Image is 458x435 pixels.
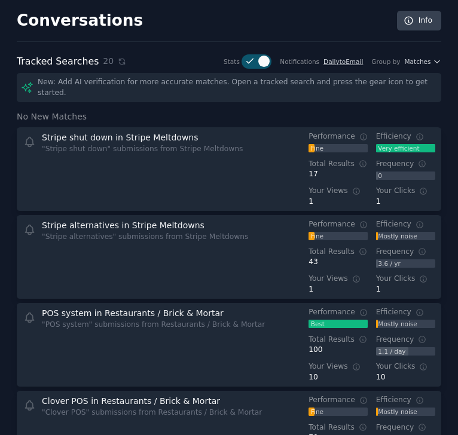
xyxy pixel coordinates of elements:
span: Performance [309,131,355,142]
span: Performance [309,307,355,318]
div: "Clover POS" submissions from Restaurants / Brick & Mortar [42,408,262,418]
span: Frequency [376,247,414,258]
span: Efficiency [376,131,411,142]
a: POS system in Restaurants / Brick & Mortar"POS system" submissions from Restaurants / Brick & Mor... [17,303,441,387]
div: Very efficient [376,144,422,152]
div: "POS system" submissions from Restaurants / Brick & Mortar [42,320,265,330]
div: "Stripe shut down" submissions from Stripe Meltdowns [42,144,243,155]
span: Performance [309,395,355,406]
a: Info [397,11,441,31]
div: 1 [309,284,368,295]
div: 1.1 / day [376,347,408,356]
span: Your Views [309,362,348,372]
a: Stripe shut down in Stripe Meltdowns"Stripe shut down" submissions from Stripe MeltdownsPerforman... [17,127,441,211]
span: Performance [309,219,355,230]
div: Fine [309,232,325,240]
h2: Conversations [17,11,143,30]
div: "Stripe alternatives" submissions from Stripe Meltdowns [42,232,248,243]
span: Your Clicks [376,186,416,197]
span: Total Results [309,247,355,258]
span: Efficiency [376,307,411,318]
span: Matches [405,57,431,66]
span: Your Views [309,186,348,197]
div: Mostly noise [376,232,419,240]
div: 3.6 / yr [376,259,402,268]
span: Frequency [376,159,414,170]
span: Frequency [376,335,414,345]
div: Fine [309,144,325,152]
span: 20 [103,55,114,68]
div: 43 [309,257,368,268]
div: Group by [371,57,400,66]
span: Total Results [309,335,355,345]
div: 17 [309,169,368,180]
span: Efficiency [376,219,411,230]
div: 1 [376,197,435,207]
span: Frequency [376,422,414,433]
div: Stripe alternatives in Stripe Meltdowns [42,219,204,232]
span: Your Clicks [376,274,416,284]
span: Your Views [309,274,348,284]
div: 1 [309,197,368,207]
div: Mostly noise [376,408,419,416]
div: 10 [309,372,368,383]
div: 1 [376,284,435,295]
div: Fine [309,408,325,416]
div: Mostly noise [376,320,419,328]
h2: Tracked Searches [17,54,99,69]
span: Your Clicks [376,362,416,372]
div: 0 [376,171,384,180]
div: 100 [309,345,368,356]
span: No New Matches [17,111,87,123]
a: Stripe alternatives in Stripe Meltdowns"Stripe alternatives" submissions from Stripe MeltdownsPer... [17,215,441,299]
span: Efficiency [376,395,411,406]
button: Matches [405,57,441,66]
div: Notifications [280,57,319,66]
div: Stats [224,57,240,66]
a: DailytoEmail [323,58,363,65]
span: Total Results [309,159,355,170]
div: Stripe shut down in Stripe Meltdowns [42,131,199,144]
div: 10 [376,372,435,383]
div: Best [309,320,326,328]
span: Total Results [309,422,355,433]
div: POS system in Restaurants / Brick & Mortar [42,307,224,320]
div: Clover POS in Restaurants / Brick & Mortar [42,395,220,408]
div: New: Add AI verification for more accurate matches. Open a tracked search and press the gear icon... [17,73,441,102]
